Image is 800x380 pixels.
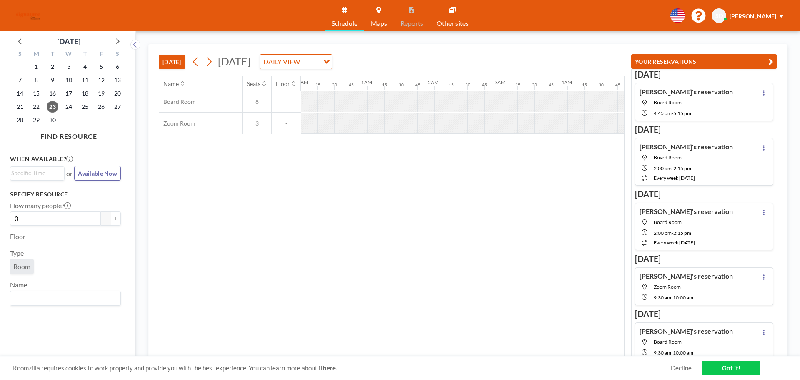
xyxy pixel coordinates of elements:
[302,56,318,67] input: Search for option
[243,98,271,106] span: 8
[640,327,733,335] h4: [PERSON_NAME]'s reservation
[11,293,116,304] input: Search for option
[654,219,682,225] span: Board Room
[47,101,58,113] span: Tuesday, September 23, 2025
[159,98,196,106] span: Board Room
[10,201,71,210] label: How many people?
[654,230,672,236] span: 2:00 PM
[10,281,27,289] label: Name
[79,88,91,99] span: Thursday, September 18, 2025
[673,350,693,356] span: 10:00 AM
[654,350,671,356] span: 9:30 AM
[11,169,60,178] input: Search for option
[218,55,251,68] span: [DATE]
[371,20,387,27] span: Maps
[111,211,121,226] button: +
[515,82,520,88] div: 15
[47,74,58,86] span: Tuesday, September 9, 2025
[10,232,25,241] label: Floor
[673,230,691,236] span: 2:15 PM
[640,88,733,96] h4: [PERSON_NAME]'s reservation
[599,82,604,88] div: 30
[415,82,420,88] div: 45
[465,82,470,88] div: 30
[640,143,733,151] h4: [PERSON_NAME]'s reservation
[635,69,773,80] h3: [DATE]
[14,114,26,126] span: Sunday, September 28, 2025
[673,294,693,301] span: 10:00 AM
[28,49,45,60] div: M
[63,61,75,73] span: Wednesday, September 3, 2025
[112,101,123,113] span: Saturday, September 27, 2025
[295,79,308,86] div: 12AM
[66,169,72,178] span: or
[13,8,43,24] img: organization-logo
[63,101,75,113] span: Wednesday, September 24, 2025
[635,189,773,199] h3: [DATE]
[549,82,554,88] div: 45
[561,79,572,86] div: 4AM
[57,35,80,47] div: [DATE]
[63,74,75,86] span: Wednesday, September 10, 2025
[482,82,487,88] div: 45
[74,166,121,181] button: Available Now
[654,284,681,290] span: Zoom Room
[47,61,58,73] span: Tuesday, September 2, 2025
[272,98,301,106] span: -
[382,82,387,88] div: 15
[14,74,26,86] span: Sunday, September 7, 2025
[10,249,24,257] label: Type
[112,74,123,86] span: Saturday, September 13, 2025
[654,165,672,171] span: 2:00 PM
[702,361,760,375] a: Got it!
[654,294,671,301] span: 9:30 AM
[672,165,673,171] span: -
[112,88,123,99] span: Saturday, September 20, 2025
[631,54,777,69] button: YOUR RESERVATIONS
[14,101,26,113] span: Sunday, September 21, 2025
[30,114,42,126] span: Monday, September 29, 2025
[47,88,58,99] span: Tuesday, September 16, 2025
[10,167,64,179] div: Search for option
[654,239,695,246] span: every week [DATE]
[361,79,372,86] div: 1AM
[47,114,58,126] span: Tuesday, September 30, 2025
[671,364,692,372] a: Decline
[247,80,260,88] div: Seats
[654,99,682,106] span: Board Room
[101,211,111,226] button: -
[654,175,695,181] span: every week [DATE]
[260,55,332,69] div: Search for option
[30,74,42,86] span: Monday, September 8, 2025
[532,82,537,88] div: 30
[640,207,733,216] h4: [PERSON_NAME]'s reservation
[399,82,404,88] div: 30
[30,101,42,113] span: Monday, September 22, 2025
[45,49,61,60] div: T
[10,291,120,305] div: Search for option
[615,82,620,88] div: 45
[77,49,93,60] div: T
[654,339,682,345] span: Board Room
[93,49,109,60] div: F
[95,88,107,99] span: Friday, September 19, 2025
[495,79,505,86] div: 3AM
[95,61,107,73] span: Friday, September 5, 2025
[63,88,75,99] span: Wednesday, September 17, 2025
[315,82,320,88] div: 15
[79,61,91,73] span: Thursday, September 4, 2025
[672,110,673,116] span: -
[715,12,723,20] span: SD
[332,82,337,88] div: 30
[323,364,337,372] a: here.
[243,120,271,127] span: 3
[349,82,354,88] div: 45
[654,154,682,161] span: Board Room
[95,74,107,86] span: Friday, September 12, 2025
[10,129,127,141] h4: FIND RESOURCE
[272,120,301,127] span: -
[671,294,673,301] span: -
[30,88,42,99] span: Monday, September 15, 2025
[640,272,733,280] h4: [PERSON_NAME]'s reservation
[13,364,671,372] span: Roomzilla requires cookies to work properly and provide you with the best experience. You can lea...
